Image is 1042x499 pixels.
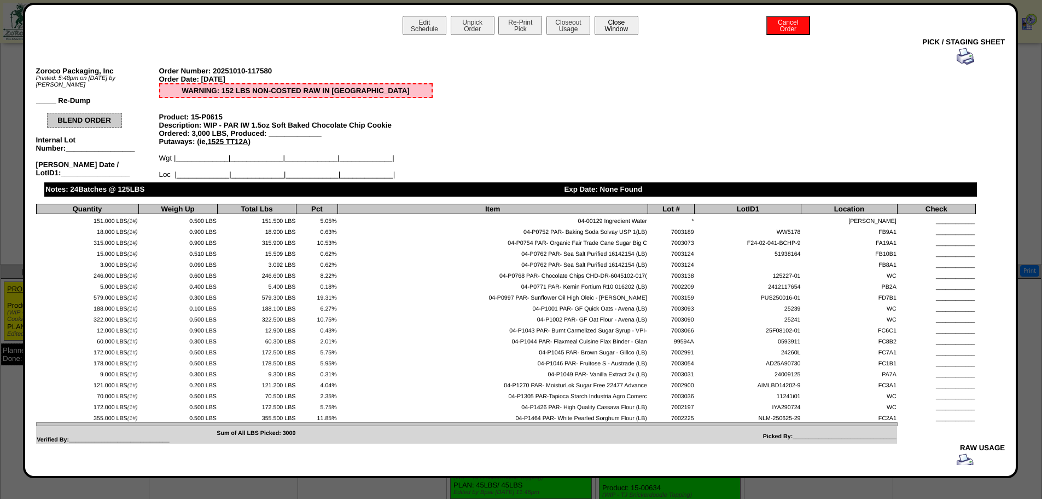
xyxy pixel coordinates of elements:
[897,247,975,258] td: ____________
[337,247,648,258] td: 04-P0762 PAR- Sea Salt Purified 16142154 (LB)
[695,346,801,357] td: 24260L
[296,225,337,236] td: 0.63%
[36,280,138,291] td: 5.000 LBS
[127,349,138,356] span: (1#)
[595,16,638,35] button: CloseWindow
[648,357,695,368] td: 7003054
[897,389,975,400] td: ____________
[127,251,138,257] span: (1#)
[337,368,648,378] td: 04-P1049 PAR- Vanilla Extract 2x (LB)
[337,258,648,269] td: 04-P0762 PAR- Sea Salt Purified 16142154 (LB)
[217,357,296,368] td: 178.500 LBS
[648,335,695,346] td: 99594A
[648,225,695,236] td: 7003189
[138,204,217,214] th: Weigh Up
[897,368,975,378] td: ____________
[801,335,897,346] td: FC8B2
[207,137,248,146] u: 1525 TT12A
[897,214,975,225] td: ____________
[563,182,977,197] div: Exp Date: None Found
[36,214,138,225] td: 151.000 LBS
[648,302,695,313] td: 7003093
[801,225,897,236] td: FB9A1
[138,389,217,400] td: 0.500 LBS
[296,258,337,269] td: 0.62%
[801,378,897,389] td: FC3A1
[217,324,296,335] td: 12.900 LBS
[337,280,648,291] td: 04-P0771 PAR- Kemin Fortium R10 016202 (LB)
[127,240,138,246] span: (1#)
[138,400,217,411] td: 0.500 LBS
[648,204,695,214] th: Lot #
[36,136,159,152] div: Internal Lot Number:_________________
[897,357,975,368] td: ____________
[337,378,648,389] td: 04-P1270 PAR- MoisturLok Sugar Free 22477 Advance
[127,218,138,225] span: (1#)
[296,291,337,302] td: 19.31%
[296,247,337,258] td: 0.62%
[37,437,295,443] div: Verified By:_______________________________
[897,313,975,324] td: ____________
[897,291,975,302] td: ____________
[897,400,975,411] td: ____________
[897,269,975,280] td: ____________
[36,225,138,236] td: 18.000 LBS
[337,411,648,422] td: 04-P1464 PAR- White Pearled Sorghum Flour (LB)
[36,378,138,389] td: 121.000 LBS
[695,280,801,291] td: 2412117654
[217,258,296,269] td: 3.092 LBS
[217,346,296,357] td: 172.500 LBS
[138,258,217,269] td: 0.090 LBS
[217,400,296,411] td: 172.500 LBS
[296,302,337,313] td: 6.27%
[337,214,648,225] td: 04-00129 Ingredient Water
[127,404,138,411] span: (1#)
[296,269,337,280] td: 8.22%
[217,378,296,389] td: 121.200 LBS
[36,335,138,346] td: 60.000 LBS
[801,400,897,411] td: WC
[296,411,337,422] td: 11.85%
[217,335,296,346] td: 60.300 LBS
[36,368,138,378] td: 9.000 LBS
[36,426,296,444] td: Sum of All LBS Picked: 3000
[296,214,337,225] td: 5.05%
[648,389,695,400] td: 7003036
[138,378,217,389] td: 0.200 LBS
[695,269,801,280] td: 125227-01
[296,324,337,335] td: 0.43%
[695,324,801,335] td: 25F08102-01
[801,368,897,378] td: PA7A
[36,236,138,247] td: 315.000 LBS
[138,291,217,302] td: 0.300 LBS
[127,229,138,236] span: (1#)
[138,236,217,247] td: 0.900 LBS
[217,236,296,247] td: 315.900 LBS
[36,96,159,105] div: _____ Re-Dump
[36,400,138,411] td: 172.000 LBS
[217,313,296,324] td: 322.500 LBS
[127,317,138,323] span: (1#)
[801,346,897,357] td: FC7A1
[36,160,159,177] div: [PERSON_NAME] Date / LotID1:_________________
[695,357,801,368] td: AD25A90730
[36,389,138,400] td: 70.000 LBS
[138,346,217,357] td: 0.500 LBS
[296,335,337,346] td: 2.01%
[36,302,138,313] td: 188.000 LBS
[897,236,975,247] td: ____________
[648,258,695,269] td: 7003124
[127,339,138,345] span: (1#)
[296,400,337,411] td: 5.75%
[897,346,975,357] td: ____________
[648,236,695,247] td: 7003073
[695,291,801,302] td: PUS250016-01
[648,291,695,302] td: 7003159
[217,204,296,214] th: Total Lbs
[217,269,296,280] td: 246.600 LBS
[897,302,975,313] td: ____________
[403,16,446,35] button: EditSchedule
[296,389,337,400] td: 2.35%
[36,204,138,214] th: Quantity
[337,302,648,313] td: 04-P1001 PAR- GF Quick Oats - Avena (LB)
